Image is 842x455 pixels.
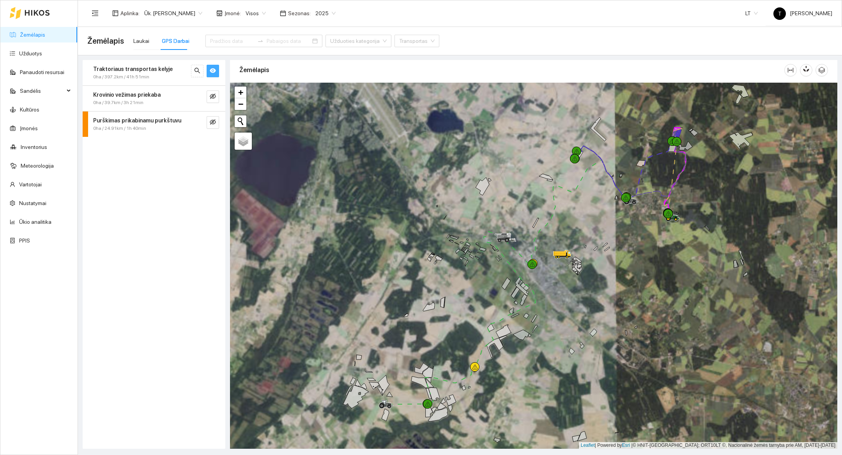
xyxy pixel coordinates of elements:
span: [PERSON_NAME] [773,10,832,16]
div: Žemėlapis [239,59,784,81]
a: Įmonės [20,125,38,131]
input: Pabaigos data [267,37,311,45]
a: Inventorius [21,144,47,150]
a: PPIS [19,237,30,244]
span: column-width [785,67,796,73]
div: GPS Darbai [162,37,189,45]
a: Zoom in [235,87,246,98]
span: | [631,443,633,448]
span: 0ha / 24.91km / 1h 40min [93,125,146,132]
span: + [238,87,243,97]
span: eye-invisible [210,119,216,126]
span: to [257,38,264,44]
span: Aplinka : [120,9,140,18]
strong: Krovinio vežimas priekaba [93,92,161,98]
span: Ūk. Sigitas Krivickas [144,7,202,19]
a: Užduotys [19,50,42,57]
a: Nustatymai [19,200,46,206]
span: search [194,67,200,75]
div: Traktoriaus transportas kelyje0ha / 397.2km / 41h 51minsearcheye [83,60,225,85]
a: Zoom out [235,98,246,110]
span: − [238,99,243,109]
div: Laukai [133,37,149,45]
span: T [778,7,782,20]
span: Sandėlis [20,83,64,99]
span: swap-right [257,38,264,44]
button: search [191,65,203,77]
span: eye [210,67,216,75]
div: | Powered by © HNIT-[GEOGRAPHIC_DATA]; ORT10LT ©, Nacionalinė žemės tarnyba prie AM, [DATE]-[DATE] [579,442,837,449]
strong: Purškimas prikabinamu purkštuvu [93,117,181,124]
div: Purškimas prikabinamu purkštuvu0ha / 24.91km / 1h 40mineye-invisible [83,112,225,137]
span: eye-invisible [210,93,216,101]
a: Žemėlapis [20,32,45,38]
a: Ūkio analitika [19,219,51,225]
span: layout [112,10,119,16]
span: LT [745,7,758,19]
a: Layers [235,133,252,150]
span: shop [216,10,223,16]
span: menu-fold [92,10,99,17]
span: 0ha / 397.2km / 41h 51min [93,73,149,81]
button: eye-invisible [207,116,219,129]
a: Meteorologija [21,163,54,169]
div: Krovinio vežimas priekaba0ha / 39.7km / 3h 21mineye-invisible [83,86,225,111]
a: Panaudoti resursai [20,69,64,75]
span: Žemėlapis [87,35,124,47]
a: Leaflet [581,443,595,448]
a: Vartotojai [19,181,42,188]
button: column-width [784,64,797,76]
input: Pradžios data [210,37,254,45]
button: Initiate a new search [235,115,246,127]
span: calendar [280,10,286,16]
span: Įmonė : [225,9,241,18]
button: menu-fold [87,5,103,21]
span: Sezonas : [288,9,311,18]
a: Kultūros [20,106,39,113]
button: eye [207,65,219,77]
span: 0ha / 39.7km / 3h 21min [93,99,143,106]
button: eye-invisible [207,90,219,103]
strong: Traktoriaus transportas kelyje [93,66,173,72]
span: 2025 [315,7,336,19]
a: Esri [622,443,630,448]
span: Visos [246,7,266,19]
